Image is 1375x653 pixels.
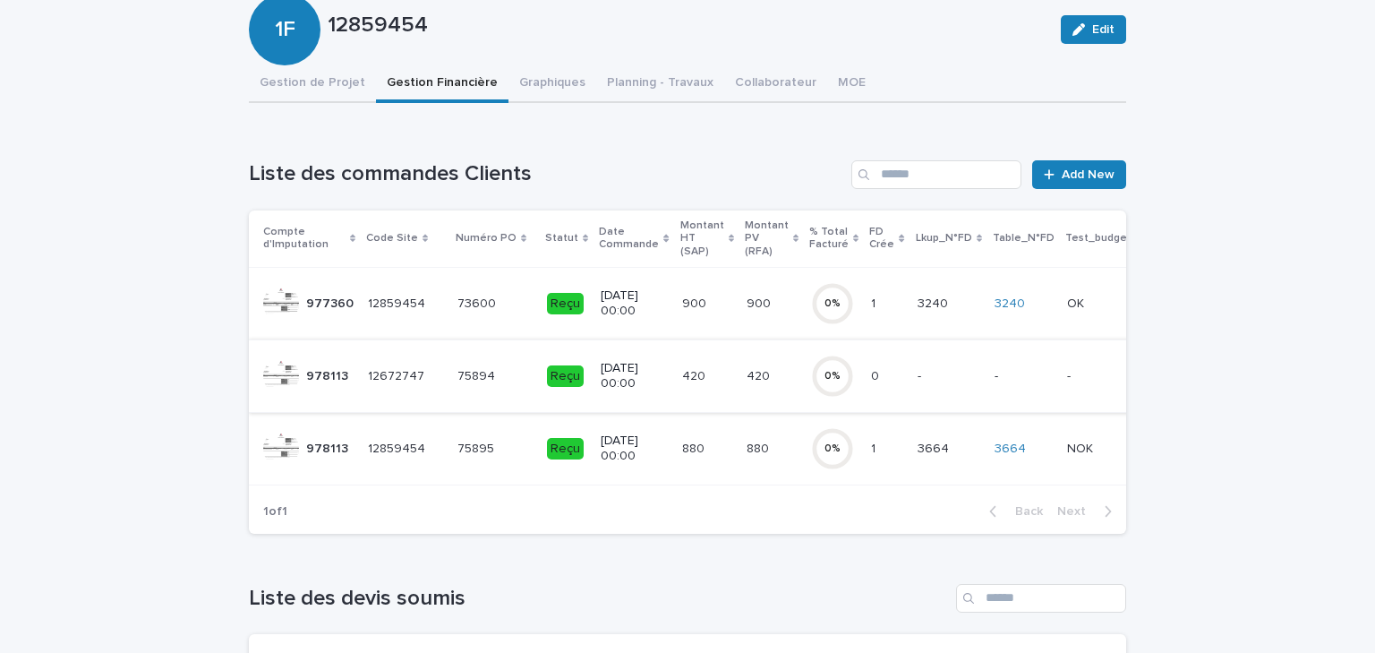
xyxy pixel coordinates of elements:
[306,438,352,457] p: 978113
[995,296,1025,312] a: 3240
[547,293,584,315] div: Reçu
[682,293,710,312] p: 900
[1032,160,1126,189] a: Add New
[601,361,667,391] p: [DATE] 00:00
[249,412,1185,485] tr: 978113978113 1285945412859454 7589575895 Reçu[DATE] 00:00880880 880880 0%11 36643664 3664 NOKNOK
[306,293,357,312] p: 977360
[545,228,578,248] p: Statut
[249,65,376,103] button: Gestion de Projet
[263,222,346,255] p: Compte d'Imputation
[599,222,659,255] p: Date Commande
[1050,503,1126,520] button: Next
[1062,168,1115,181] span: Add New
[601,434,667,464] p: [DATE] 00:00
[871,365,883,384] p: 0
[601,288,667,319] p: [DATE] 00:00
[457,293,500,312] p: 73600
[916,228,972,248] p: Lkup_N°FD
[249,339,1185,412] tr: 978113978113 1267274712672747 7589475894 Reçu[DATE] 00:00420420 420420 0%00 -- ---
[680,216,724,262] p: Montant HT (SAP)
[1067,293,1088,312] p: OK
[745,216,789,262] p: Montant PV (RFA)
[724,65,827,103] button: Collaborateur
[811,370,854,382] div: 0 %
[851,160,1021,189] input: Search
[547,365,584,388] div: Reçu
[508,65,596,103] button: Graphiques
[811,442,854,455] div: 0 %
[306,365,352,384] p: 978113
[747,293,774,312] p: 900
[368,438,429,457] p: 12859454
[918,438,952,457] p: 3664
[1065,228,1132,248] p: Test_budget
[809,222,849,255] p: % Total Facturé
[366,228,418,248] p: Code Site
[1067,438,1097,457] p: NOK
[995,442,1026,457] a: 3664
[956,584,1126,613] input: Search
[368,365,428,384] p: 12672747
[457,438,498,457] p: 75895
[368,293,429,312] p: 12859454
[871,438,879,457] p: 1
[747,438,773,457] p: 880
[249,490,302,534] p: 1 of 1
[682,438,708,457] p: 880
[869,222,894,255] p: FD Crée
[376,65,508,103] button: Gestion Financière
[918,293,952,312] p: 3240
[596,65,724,103] button: Planning - Travaux
[827,65,876,103] button: MOE
[1004,505,1043,518] span: Back
[249,267,1185,339] tr: 977360977360 1285945412859454 7360073600 Reçu[DATE] 00:00900900 900900 0%11 32403240 3240 OKOK
[993,228,1055,248] p: Table_N°FD
[1067,365,1074,384] p: -
[456,228,517,248] p: Numéro PO
[871,293,879,312] p: 1
[995,369,1053,384] p: -
[328,13,1046,39] p: 12859454
[975,503,1050,520] button: Back
[457,365,499,384] p: 75894
[1057,505,1097,518] span: Next
[1092,23,1115,36] span: Edit
[747,365,773,384] p: 420
[1061,15,1126,44] button: Edit
[249,586,949,612] h1: Liste des devis soumis
[682,365,709,384] p: 420
[918,365,925,384] p: -
[811,297,854,310] div: 0 %
[547,438,584,460] div: Reçu
[249,161,844,187] h1: Liste des commandes Clients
